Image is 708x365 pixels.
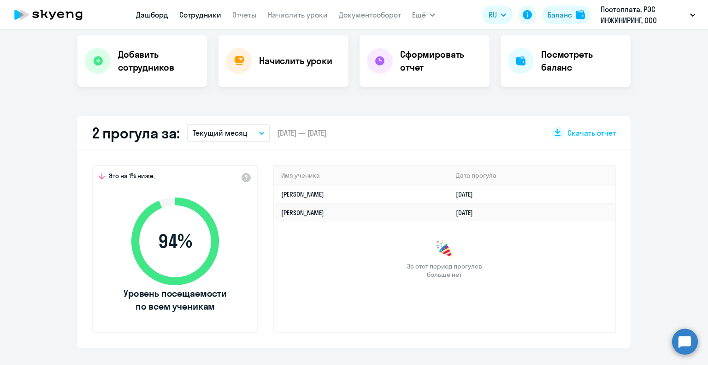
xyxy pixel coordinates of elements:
[601,4,686,26] p: Постоплата, РЭС ИНЖИНИРИНГ, ООО
[489,9,497,20] span: RU
[193,127,248,138] p: Текущий месяц
[109,172,155,183] span: Это на 1% ниже,
[281,190,324,198] a: [PERSON_NAME]
[268,10,328,19] a: Начислить уроки
[274,166,448,185] th: Имя ученика
[339,10,401,19] a: Документооборот
[179,10,221,19] a: Сотрудники
[435,240,454,258] img: congrats
[187,124,270,142] button: Текущий месяц
[118,48,200,74] h4: Добавить сотрудников
[456,209,480,217] a: [DATE]
[400,48,482,74] h4: Сформировать отчет
[122,230,228,252] span: 94 %
[567,128,616,138] span: Скачать отчет
[596,4,700,26] button: Постоплата, РЭС ИНЖИНИРИНГ, ООО
[412,6,435,24] button: Ещё
[92,124,180,142] h2: 2 прогула за:
[541,48,623,74] h4: Посмотреть баланс
[406,262,483,279] span: За этот период прогулов больше нет
[456,190,480,198] a: [DATE]
[542,6,590,24] button: Балансbalance
[277,128,326,138] span: [DATE] — [DATE]
[448,166,615,185] th: Дата прогула
[122,287,228,313] span: Уровень посещаемости по всем ученикам
[259,54,332,67] h4: Начислить уроки
[412,9,426,20] span: Ещё
[281,209,324,217] a: [PERSON_NAME]
[548,9,572,20] div: Баланс
[576,10,585,19] img: balance
[232,10,257,19] a: Отчеты
[136,10,168,19] a: Дашборд
[482,6,513,24] button: RU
